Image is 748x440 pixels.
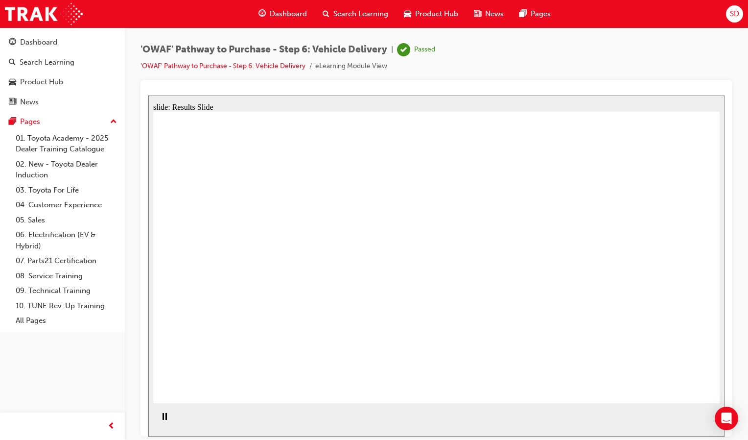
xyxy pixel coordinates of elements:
div: Dashboard [20,37,57,48]
div: Passed [414,45,435,54]
button: SD [726,5,743,23]
button: Pages [4,113,121,131]
a: 06. Electrification (EV & Hybrid) [12,227,121,253]
a: Search Learning [4,53,121,72]
a: 09. Technical Training [12,283,121,298]
span: guage-icon [9,38,16,47]
span: prev-icon [108,420,115,433]
a: 02. New - Toyota Dealer Induction [12,157,121,183]
a: 08. Service Training [12,269,121,284]
a: 01. Toyota Academy - 2025 Dealer Training Catalogue [12,131,121,157]
span: 'OWAF' Pathway to Purchase - Step 6: Vehicle Delivery [140,44,387,55]
a: pages-iconPages [512,4,559,24]
a: search-iconSearch Learning [315,4,396,24]
a: 'OWAF' Pathway to Purchase - Step 6: Vehicle Delivery [140,62,305,70]
span: News [485,8,504,20]
span: up-icon [110,116,117,128]
span: Product Hub [415,8,458,20]
div: News [20,97,39,108]
a: 07. Parts21 Certification [12,253,121,269]
a: 04. Customer Experience [12,197,121,213]
button: Pause (Ctrl+Alt+P) [5,317,22,334]
a: news-iconNews [466,4,512,24]
span: pages-icon [9,118,16,126]
a: 05. Sales [12,213,121,228]
a: guage-iconDashboard [251,4,315,24]
div: playback controls [5,309,22,341]
span: search-icon [323,8,329,20]
span: | [391,44,393,55]
span: guage-icon [258,8,266,20]
div: Pages [20,116,40,127]
div: Search Learning [20,57,74,68]
a: All Pages [12,313,121,328]
span: Search Learning [333,8,388,20]
a: Dashboard [4,33,121,51]
a: News [4,93,121,111]
li: eLearning Module View [315,61,387,72]
div: Product Hub [20,76,63,88]
img: Trak [5,3,83,25]
a: 10. TUNE Rev-Up Training [12,298,121,314]
div: Open Intercom Messenger [715,407,738,430]
span: Pages [531,8,551,20]
span: learningRecordVerb_PASS-icon [397,43,410,56]
span: news-icon [474,8,481,20]
span: Dashboard [270,8,307,20]
span: news-icon [9,98,16,107]
span: car-icon [9,78,16,87]
span: SD [730,8,739,20]
a: 03. Toyota For Life [12,183,121,198]
a: Product Hub [4,73,121,91]
span: car-icon [404,8,411,20]
a: car-iconProduct Hub [396,4,466,24]
button: DashboardSearch LearningProduct HubNews [4,31,121,113]
span: search-icon [9,58,16,67]
span: pages-icon [519,8,527,20]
